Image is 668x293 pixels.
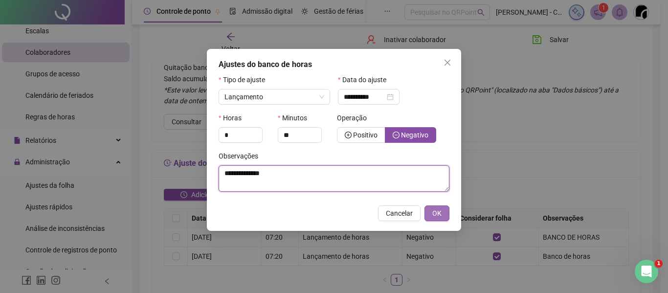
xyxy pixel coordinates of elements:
label: Data do ajuste [338,74,393,85]
label: Observações [219,151,265,161]
div: Ajustes do banco de horas [219,59,449,70]
label: Tipo de ajuste [219,74,271,85]
label: Operação [337,113,373,123]
label: Minutos [278,113,313,123]
span: Positivo [353,131,378,139]
label: Horas [219,113,248,123]
iframe: Intercom live chat [635,260,658,283]
span: Negativo [401,131,428,139]
button: OK [424,205,449,221]
span: plus-circle [345,132,352,138]
button: Cancelar [378,205,421,221]
span: OK [432,208,442,219]
span: close [444,59,451,67]
span: minus-circle [393,132,400,138]
span: Cancelar [386,208,413,219]
span: 1 [655,260,663,268]
span: Lançamento [224,93,263,101]
button: Close [440,55,455,70]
